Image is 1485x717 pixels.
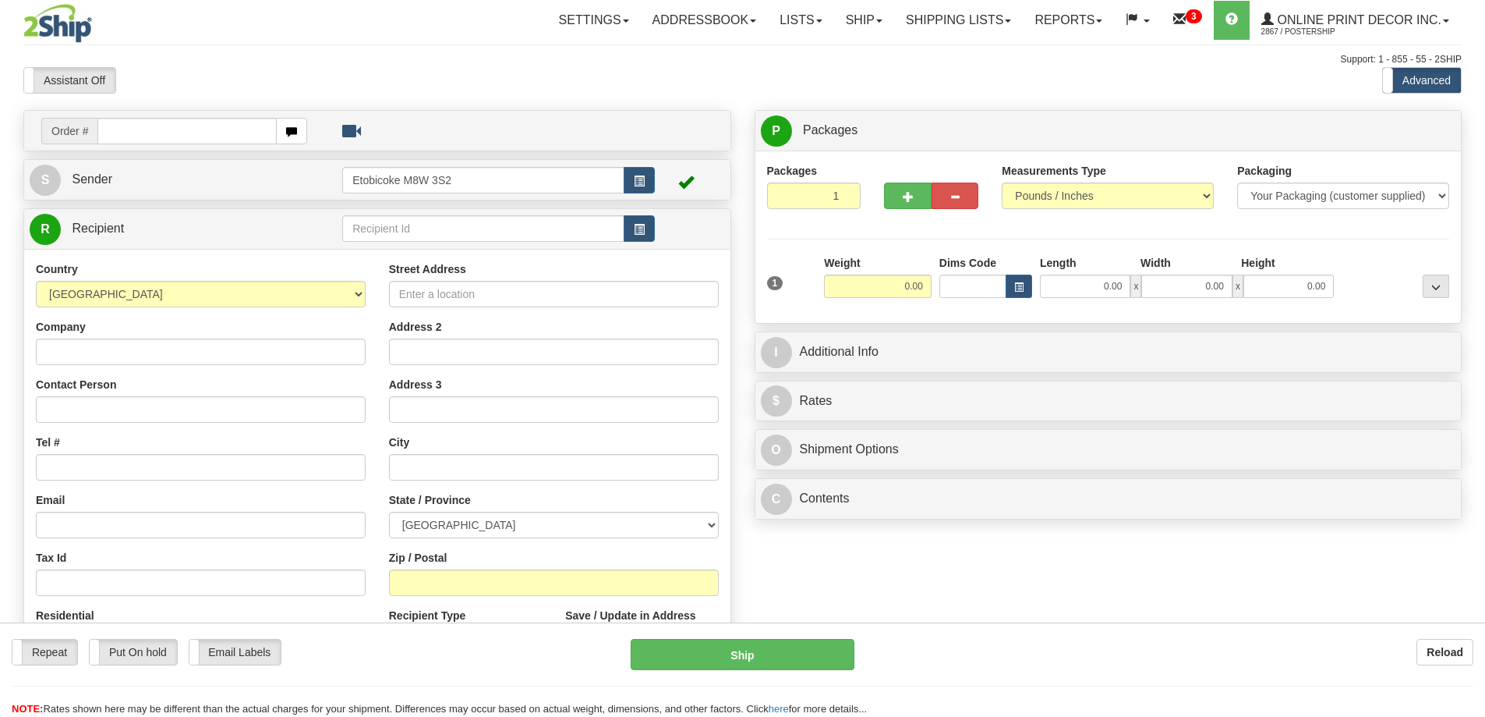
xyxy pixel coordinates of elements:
[389,319,442,335] label: Address 2
[761,434,1456,466] a: OShipment Options
[389,550,447,566] label: Zip / Postal
[389,281,719,307] input: Enter a location
[1002,163,1106,179] label: Measurements Type
[36,319,86,335] label: Company
[1040,255,1077,271] label: Length
[1250,1,1461,40] a: Online Print Decor Inc. 2867 / PosterShip
[36,435,60,450] label: Tel #
[1232,275,1243,298] span: x
[1383,68,1461,93] label: Advanced
[1186,9,1202,23] sup: 3
[389,261,466,277] label: Street Address
[41,118,97,144] span: Order #
[23,53,1462,66] div: Support: 1 - 855 - 55 - 2SHIP
[1423,275,1449,298] div: ...
[342,215,624,242] input: Recipient Id
[389,435,409,450] label: City
[30,213,308,245] a: R Recipient
[761,115,1456,147] a: P Packages
[1023,1,1114,40] a: Reports
[641,1,769,40] a: Addressbook
[803,123,857,137] span: Packages
[36,550,66,566] label: Tax Id
[761,336,1456,368] a: IAdditional Info
[1274,13,1441,27] span: Online Print Decor Inc.
[36,608,94,623] label: Residential
[1140,255,1171,271] label: Width
[761,385,1456,417] a: $Rates
[894,1,1023,40] a: Shipping lists
[90,640,177,665] label: Put On hold
[23,4,92,43] img: logo2867.jpg
[12,703,43,715] span: NOTE:
[189,640,281,665] label: Email Labels
[834,1,894,40] a: Ship
[547,1,641,40] a: Settings
[24,68,115,93] label: Assistant Off
[30,164,342,196] a: S Sender
[761,435,792,466] span: O
[565,608,718,639] label: Save / Update in Address Book
[1427,646,1463,658] b: Reload
[767,163,818,179] label: Packages
[631,639,854,670] button: Ship
[12,640,77,665] label: Repeat
[1161,1,1214,40] a: 3
[389,492,471,508] label: State / Province
[1449,279,1483,438] iframe: chat widget
[761,337,792,368] span: I
[1241,255,1275,271] label: Height
[761,115,792,147] span: P
[389,608,466,623] label: Recipient Type
[939,255,996,271] label: Dims Code
[1261,24,1378,40] span: 2867 / PosterShip
[36,377,116,392] label: Contact Person
[36,261,78,277] label: Country
[72,222,124,235] span: Recipient
[824,255,860,271] label: Weight
[761,483,1456,515] a: CContents
[30,214,61,245] span: R
[767,276,783,290] span: 1
[1416,639,1473,666] button: Reload
[389,377,442,392] label: Address 3
[342,167,624,193] input: Sender Id
[1237,163,1292,179] label: Packaging
[36,492,65,508] label: Email
[761,484,792,515] span: C
[1130,275,1141,298] span: x
[769,703,789,715] a: here
[72,172,112,186] span: Sender
[30,165,61,196] span: S
[768,1,833,40] a: Lists
[761,385,792,417] span: $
